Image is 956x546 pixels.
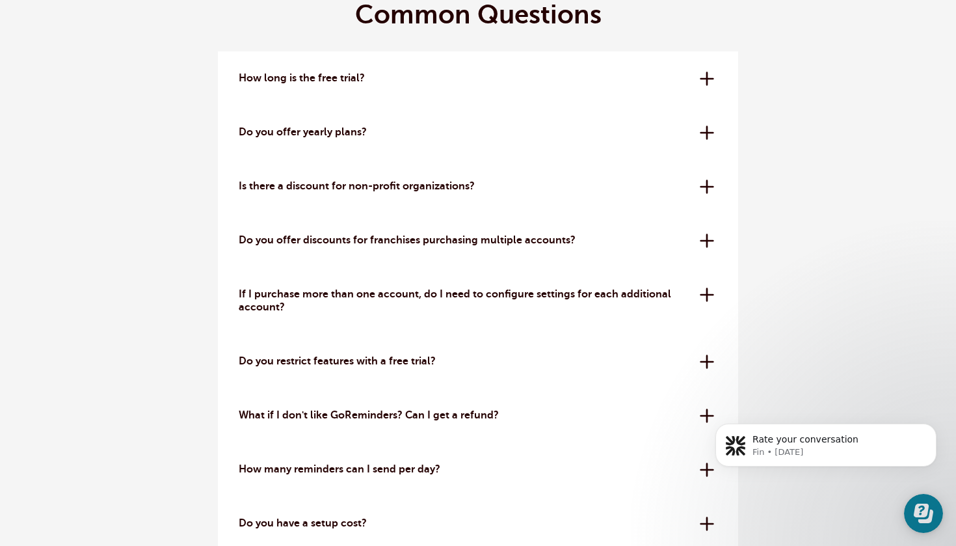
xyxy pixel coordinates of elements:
[239,517,690,530] p: Do you have a setup cost?
[239,180,690,193] p: Is there a discount for non-profit organizations?
[239,72,690,85] p: How long is the free trial?
[239,126,690,139] p: Do you offer yearly plans?
[696,396,956,539] iframe: Intercom notifications message
[239,288,690,313] p: If I purchase more than one account, do I need to configure settings for each additional account?
[239,355,690,368] p: Do you restrict features with a free trial?
[239,463,690,476] p: How many reminders can I send per day?
[239,409,690,422] p: What if I don't like GoReminders? Can I get a refund?
[239,234,690,247] p: Do you offer discounts for franchises purchasing multiple accounts?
